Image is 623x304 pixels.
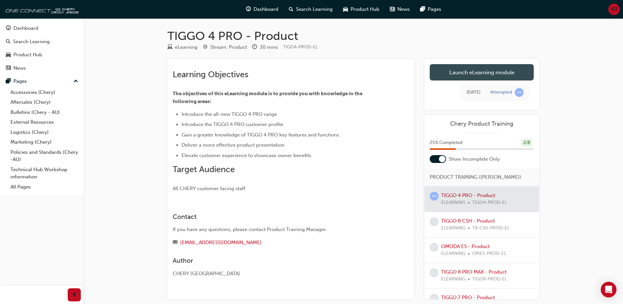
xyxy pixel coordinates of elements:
[173,69,248,80] span: Learning Objectives
[210,44,247,51] div: Stream: Product
[246,5,251,13] span: guage-icon
[8,117,81,127] a: External Resources
[8,182,81,192] a: All Pages
[3,75,81,87] button: Pages
[3,49,81,61] a: Product Hub
[441,224,465,232] span: ELEARNING
[8,87,81,98] a: Accessories (Chery)
[385,3,415,16] a: news-iconNews
[6,65,11,71] span: news-icon
[74,77,78,86] span: up-icon
[182,111,277,117] span: Introduce the all-new TIGGO 4 PRO range
[284,3,338,16] a: search-iconSearch Learning
[173,226,385,233] div: If you have any questions, please contact Product Training Manager.
[472,276,507,283] span: TIGO8-PROD-EL
[8,165,81,182] a: Technical Hub Workshop information
[13,51,42,59] div: Product Hub
[296,6,333,13] span: Search Learning
[8,147,81,165] a: Policies and Standards (Chery -AU)
[420,5,425,13] span: pages-icon
[252,43,278,51] div: Duration
[8,107,81,117] a: Bulletins (Chery - AU)
[351,6,379,13] span: Product Hub
[180,240,262,245] a: [EMAIL_ADDRESS][DOMAIN_NAME]
[515,88,524,97] span: learningRecordVerb_ATTEMPT-icon
[175,44,198,51] div: eLearning
[8,137,81,147] a: Marketing (Chery)
[6,39,10,45] span: search-icon
[441,276,465,283] span: ELEARNING
[338,3,385,16] a: car-iconProduct Hub
[449,155,500,163] span: Show Incomplete Only
[252,45,257,50] span: clock-icon
[182,121,283,127] span: Introduce the TIGGO 4 PRO customer profile
[3,62,81,74] a: News
[72,291,77,299] span: prev-icon
[13,25,38,32] div: Dashboard
[241,3,284,16] a: guage-iconDashboard
[173,213,385,221] h3: Contact
[289,5,293,13] span: search-icon
[8,127,81,137] a: Logistics (Chery)
[283,44,318,50] span: Learning resource code
[182,152,311,158] span: Elevate customer experience to showcase owner benefits
[167,29,539,43] h1: TIGGO 4 PRO - Product
[167,43,198,51] div: Type
[253,6,278,13] span: Dashboard
[13,78,27,85] div: Pages
[13,64,26,72] div: News
[3,22,81,34] a: Dashboard
[203,43,247,51] div: Stream
[441,218,495,224] a: TIGGO 8 CSH - Product
[167,45,172,50] span: learningResourceType_ELEARNING-icon
[173,91,363,104] span: The objectives of this eLearning module is to provide you with knowledge in the following areas:
[260,44,278,51] div: 30 mins
[430,294,439,303] span: learningRecordVerb_NONE-icon
[608,4,620,15] button: KD
[6,52,11,58] span: car-icon
[3,21,81,75] button: DashboardSearch LearningProduct HubNews
[6,79,11,84] span: pages-icon
[397,6,410,13] span: News
[430,139,462,147] span: 25 % Completed
[390,5,395,13] span: news-icon
[430,243,439,252] span: learningRecordVerb_NONE-icon
[173,164,235,174] span: Target Audience
[3,3,78,16] img: oneconnect
[13,38,50,45] div: Search Learning
[441,243,490,249] a: OMODA E5 - Product
[441,269,507,275] a: TIGGO 8 PRO MAX - Product
[6,26,11,31] span: guage-icon
[428,6,441,13] span: Pages
[430,120,534,128] a: Chery Product Training
[472,250,506,258] span: OME5-PROD-EL
[430,173,521,181] span: PRODUCT TRAINING ([PERSON_NAME])
[430,268,439,277] span: learningRecordVerb_NONE-icon
[430,192,439,201] span: learningRecordVerb_ATTEMPT-icon
[521,138,532,147] div: 2 / 8
[203,45,208,50] span: target-icon
[173,270,385,277] div: CHERY [GEOGRAPHIC_DATA]
[490,89,512,96] div: Attempted
[415,3,446,16] a: pages-iconPages
[430,217,439,226] span: learningRecordVerb_NONE-icon
[173,186,245,191] span: All CHERY customer facing staff
[467,89,480,96] div: Thu Aug 07 2025 09:40:53 GMT+1000 (Australian Eastern Standard Time)
[182,142,285,148] span: Deliver a more effective product presentation
[343,5,348,13] span: car-icon
[430,64,534,80] a: Launch eLearning module
[472,224,510,232] span: T8-CSH-PROD-EL
[173,240,178,246] span: email-icon
[601,282,616,297] div: Open Intercom Messenger
[3,36,81,48] a: Search Learning
[8,97,81,107] a: Aftersales (Chery)
[173,239,385,247] div: Email
[182,132,339,138] span: Gain a greater knowledge of TIGGO 4 PRO key features and functions
[441,295,495,300] a: TIGGO 7 PRO - Product
[441,250,465,258] span: ELEARNING
[611,6,617,13] span: KD
[173,257,385,264] h3: Author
